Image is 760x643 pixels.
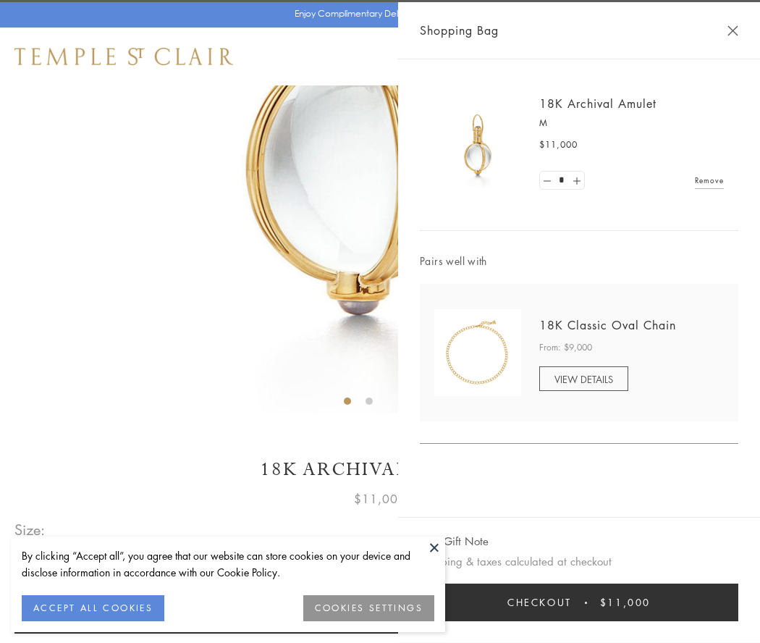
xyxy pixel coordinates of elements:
[569,172,583,190] a: Set quantity to 2
[434,101,521,188] img: 18K Archival Amulet
[22,547,434,581] div: By clicking “Accept all”, you agree that our website can store cookies on your device and disclos...
[507,594,572,610] span: Checkout
[14,457,746,482] h1: 18K Archival Amulet
[303,595,434,621] button: COOKIES SETTINGS
[420,253,738,269] span: Pairs well with
[420,552,738,571] p: Shipping & taxes calculated at checkout
[22,595,164,621] button: ACCEPT ALL COOKIES
[354,489,406,508] span: $11,000
[554,372,613,386] span: VIEW DETAILS
[539,116,724,130] p: M
[539,138,578,152] span: $11,000
[695,172,724,188] a: Remove
[434,309,521,396] img: N88865-OV18
[539,340,592,355] span: From: $9,000
[14,518,46,542] span: Size:
[14,48,233,65] img: Temple St. Clair
[539,96,656,112] a: 18K Archival Amulet
[540,172,554,190] a: Set quantity to 0
[420,532,489,550] button: Add Gift Note
[539,317,676,333] a: 18K Classic Oval Chain
[727,25,738,36] button: Close Shopping Bag
[600,594,651,610] span: $11,000
[420,21,499,40] span: Shopping Bag
[295,7,459,21] p: Enjoy Complimentary Delivery & Returns
[539,366,628,391] a: VIEW DETAILS
[420,584,738,621] button: Checkout $11,000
